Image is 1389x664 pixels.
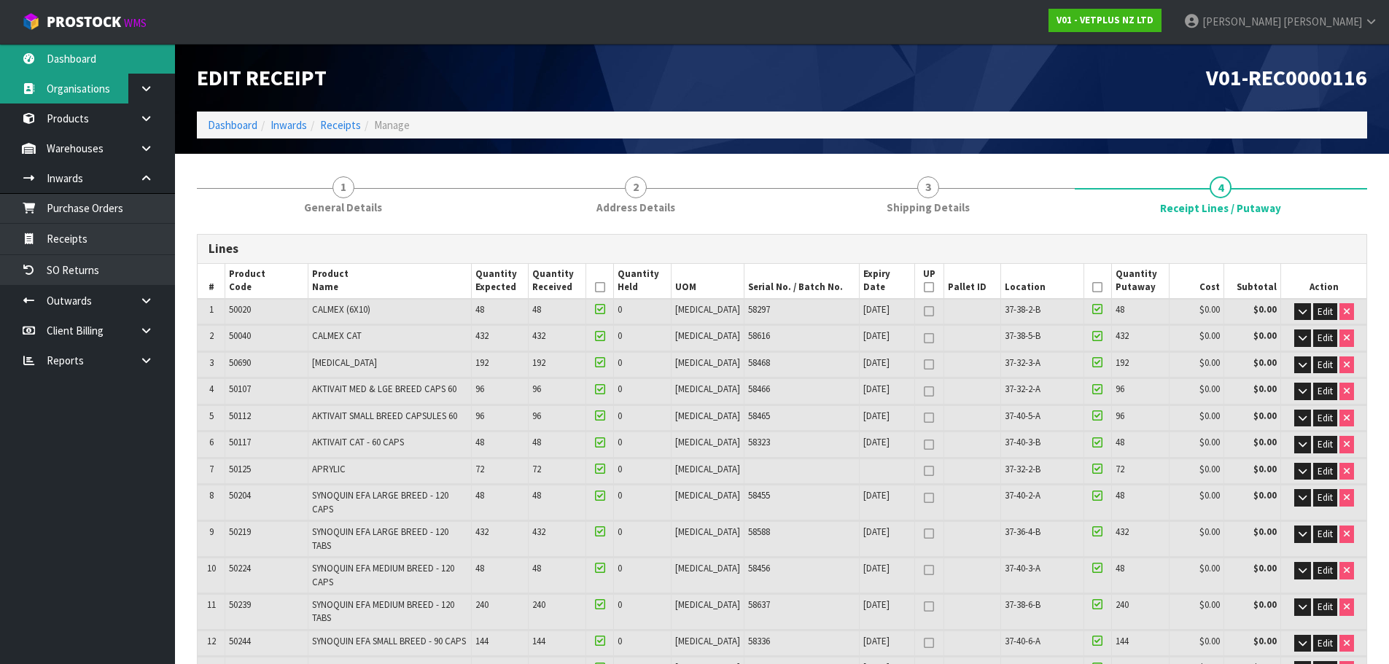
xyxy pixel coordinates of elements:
[618,526,622,538] span: 0
[475,598,489,611] span: 240
[1318,332,1333,344] span: Edit
[1116,635,1129,647] span: 144
[1005,410,1040,422] span: 37-40-5-A
[1313,356,1337,374] button: Edit
[675,410,740,422] span: [MEDICAL_DATA]
[1318,385,1333,397] span: Edit
[618,463,622,475] span: 0
[1313,526,1337,543] button: Edit
[1318,564,1333,577] span: Edit
[1199,303,1220,316] span: $0.00
[1199,329,1220,342] span: $0.00
[1313,383,1337,400] button: Edit
[209,463,214,475] span: 7
[863,598,890,611] span: [DATE]
[229,598,251,611] span: 50239
[312,410,457,422] span: AKTIVAIT SMALL BREED CAPSULES 60
[229,436,251,448] span: 50117
[1313,635,1337,652] button: Edit
[1116,463,1124,475] span: 72
[22,12,40,31] img: cube-alt.png
[1318,412,1333,424] span: Edit
[1116,489,1124,501] span: 48
[614,264,672,299] th: Quantity Held
[229,410,251,422] span: 50112
[1005,489,1040,501] span: 37-40-2-A
[1253,489,1277,501] strong: $0.00
[1253,598,1277,611] strong: $0.00
[1199,598,1220,611] span: $0.00
[532,329,545,342] span: 432
[618,436,622,448] span: 0
[312,356,377,369] span: [MEDICAL_DATA]
[1253,410,1277,422] strong: $0.00
[475,303,484,316] span: 48
[863,303,890,316] span: [DATE]
[915,264,944,299] th: UP
[1199,410,1220,422] span: $0.00
[863,356,890,369] span: [DATE]
[532,598,545,611] span: 240
[475,383,484,395] span: 96
[863,526,890,538] span: [DATE]
[1318,438,1333,450] span: Edit
[863,635,890,647] span: [DATE]
[748,303,770,316] span: 58297
[1005,383,1040,395] span: 37-32-2-A
[1005,436,1040,448] span: 37-40-3-B
[1313,598,1337,616] button: Edit
[748,383,770,395] span: 58466
[229,526,251,538] span: 50219
[207,598,216,611] span: 11
[675,635,740,647] span: [MEDICAL_DATA]
[1313,463,1337,480] button: Edit
[312,329,362,342] span: CALMEX CAT
[1313,303,1337,321] button: Edit
[1116,383,1124,395] span: 96
[225,264,308,299] th: Product Code
[1000,264,1083,299] th: Location
[207,562,216,574] span: 10
[675,562,740,574] span: [MEDICAL_DATA]
[1116,410,1124,422] span: 96
[1283,15,1362,28] span: [PERSON_NAME]
[1169,264,1223,299] th: Cost
[1318,465,1333,477] span: Edit
[618,383,622,395] span: 0
[1253,526,1277,538] strong: $0.00
[312,635,466,647] span: SYNOQUIN EFA SMALL BREED - 90 CAPS
[1199,635,1220,647] span: $0.00
[312,562,454,587] span: SYNOQUIN EFA MEDIUM BREED - 120 CAPS
[618,562,622,574] span: 0
[209,242,1355,256] h3: Lines
[1005,635,1040,647] span: 37-40-6-A
[1313,329,1337,347] button: Edit
[475,635,489,647] span: 144
[863,489,890,501] span: [DATE]
[208,118,257,132] a: Dashboard
[209,489,214,501] span: 8
[475,410,484,422] span: 96
[1202,15,1281,28] span: [PERSON_NAME]
[863,436,890,448] span: [DATE]
[312,303,370,316] span: CALMEX (6X10)
[1313,436,1337,453] button: Edit
[124,16,147,30] small: WMS
[1199,356,1220,369] span: $0.00
[197,63,327,91] span: Edit Receipt
[207,635,216,647] span: 12
[1116,598,1129,611] span: 240
[1116,526,1129,538] span: 432
[748,635,770,647] span: 58336
[748,489,770,501] span: 58455
[532,463,541,475] span: 72
[943,264,1000,299] th: Pallet ID
[863,562,890,574] span: [DATE]
[748,526,770,538] span: 58588
[1199,436,1220,448] span: $0.00
[471,264,529,299] th: Quantity Expected
[1313,410,1337,427] button: Edit
[618,598,622,611] span: 0
[1318,491,1333,504] span: Edit
[744,264,859,299] th: Serial No. / Batch No.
